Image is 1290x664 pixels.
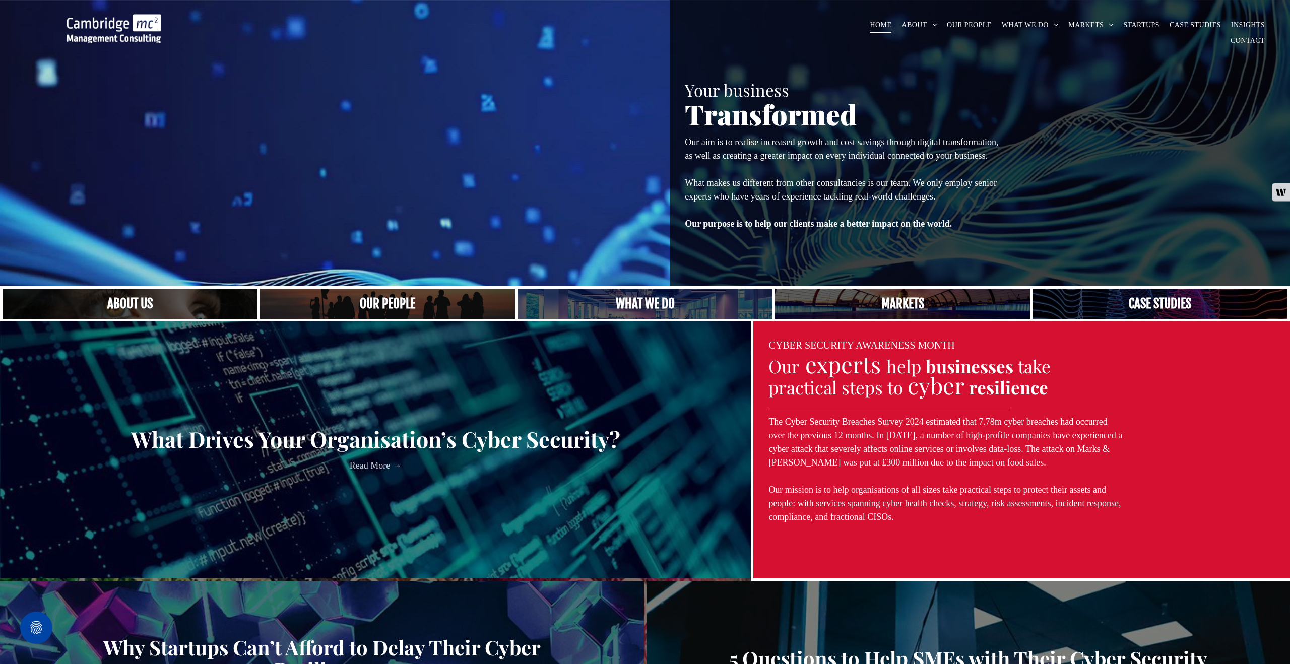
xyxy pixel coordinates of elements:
span: experts [805,349,881,379]
a: A crowd in silhouette at sunset, on a rise or lookout point [260,289,515,319]
strong: resilience [969,375,1048,399]
span: Our aim is to realise increased growth and cost savings through digital transformation, as well a... [685,137,998,161]
a: What Drives Your Organisation’s Cyber Security? [8,427,743,451]
span: Our [768,354,800,378]
span: What makes us different from other consultancies is our team. We only employ senior experts who h... [685,178,997,202]
a: STARTUPS [1119,17,1165,33]
a: MARKETS [1063,17,1118,33]
a: CONTACT [1225,33,1270,48]
a: ABOUT [896,17,942,33]
span: Transformed [685,95,857,132]
img: Go to Homepage [67,14,161,43]
a: WHAT WE DO [997,17,1064,33]
a: Read More → [8,459,743,473]
span: take practical steps to [768,354,1051,400]
a: HOME [865,17,896,33]
a: A yoga teacher lifting his whole body off the ground in the peacock pose [518,289,772,319]
strong: businesses [926,354,1013,378]
span: The Cyber Security Breaches Survey 2024 estimated that 7.78m cyber breaches had occurred over the... [768,417,1122,468]
font: CYBER SECURITY AWARENESS MONTH [768,340,954,351]
span: Your business [685,79,789,101]
a: CASE STUDIES [1165,17,1226,33]
span: cyber [908,370,964,400]
strong: Our purpose is to help our clients make a better impact on the world. [685,219,952,229]
span: Our mission is to help organisations of all sizes take practical steps to protect their assets an... [768,485,1121,522]
a: INSIGHTS [1226,17,1270,33]
a: Close up of woman's face, centered on her eyes [3,289,257,319]
a: OUR PEOPLE [942,17,997,33]
span: help [886,354,921,378]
